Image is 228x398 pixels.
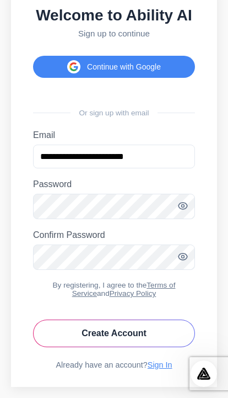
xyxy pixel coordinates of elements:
label: Password [33,179,195,189]
div: Or sign up with email [33,109,195,117]
h2: Welcome to Ability AI [33,7,195,24]
a: Sign In [148,360,172,369]
a: Terms of Service [72,281,176,298]
button: Toggle password visibility [177,251,188,264]
p: Sign up to continue [33,29,195,38]
button: Continue with Google [33,56,195,78]
label: Confirm Password [33,230,195,240]
button: Toggle password visibility [177,200,188,213]
a: Privacy Policy [110,289,156,298]
div: Already have an account? [33,360,195,369]
button: Create Account [33,320,195,347]
div: By registering, I agree to the and [33,281,195,298]
iframe: Intercom live chat [191,360,217,387]
label: Email [33,130,195,140]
